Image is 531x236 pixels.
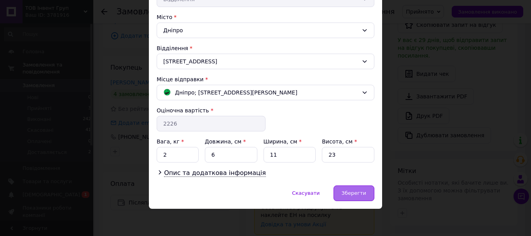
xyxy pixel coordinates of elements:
label: Довжина, см [205,138,246,145]
label: Оціночна вартість [157,107,209,114]
div: Місце відправки [157,75,374,83]
div: Дніпро [157,23,374,38]
label: Вага, кг [157,138,184,145]
div: Місто [157,13,374,21]
label: Ширина, см [264,138,302,145]
span: Опис та додаткова інформація [164,169,266,177]
span: Дніпро; [STREET_ADDRESS][PERSON_NAME] [175,88,297,97]
label: Висота, см [322,138,357,145]
span: Зберегти [342,190,366,196]
div: [STREET_ADDRESS] [157,54,374,69]
div: Відділення [157,44,374,52]
span: Скасувати [292,190,320,196]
